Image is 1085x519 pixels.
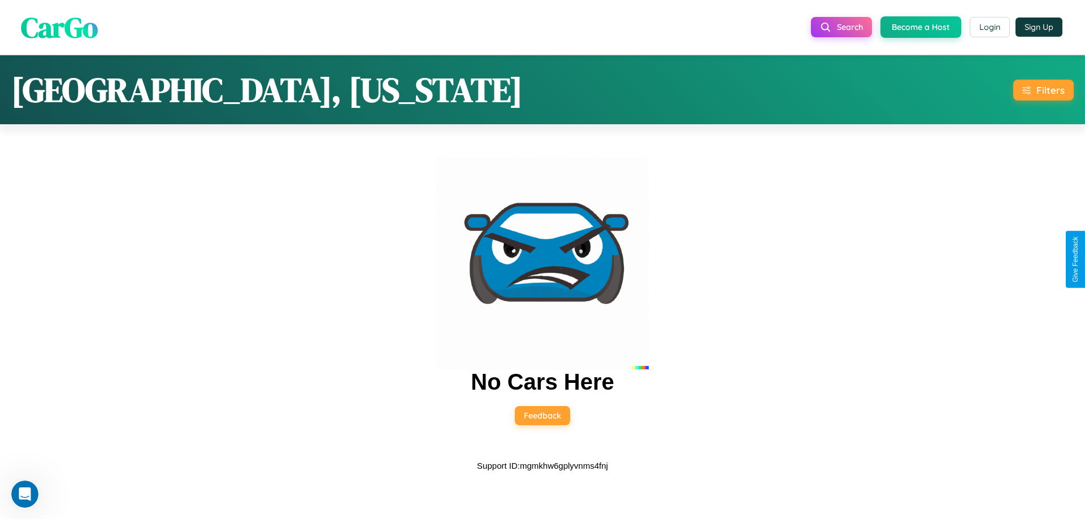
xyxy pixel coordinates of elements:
span: CarGo [21,7,98,46]
button: Search [811,17,872,37]
button: Feedback [515,406,570,425]
h1: [GEOGRAPHIC_DATA], [US_STATE] [11,67,523,113]
iframe: Intercom live chat [11,481,38,508]
button: Login [970,17,1010,37]
h2: No Cars Here [471,369,614,395]
span: Search [837,22,863,32]
button: Become a Host [880,16,961,38]
button: Sign Up [1015,18,1062,37]
img: car [436,157,649,369]
button: Filters [1013,80,1074,101]
div: Give Feedback [1071,237,1079,282]
p: Support ID: mgmkhw6gplyvnms4fnj [477,458,608,473]
div: Filters [1036,84,1065,96]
